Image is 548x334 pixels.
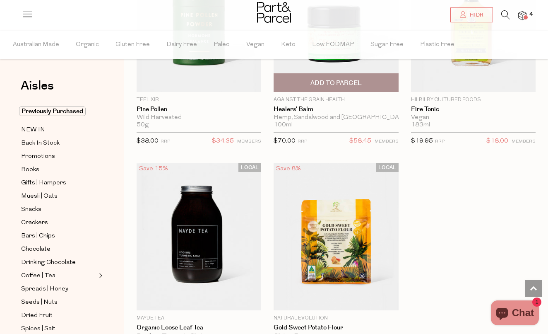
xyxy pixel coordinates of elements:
span: 4 [527,11,535,18]
span: 100ml [274,121,293,129]
span: Dried Fruit [21,311,53,321]
small: RRP [298,139,307,144]
span: Plastic Free [420,30,454,59]
span: 50g [137,121,149,129]
small: MEMBERS [512,139,536,144]
a: Snacks [21,204,96,215]
span: Organic [76,30,99,59]
div: Save 15% [137,163,171,174]
small: MEMBERS [237,139,261,144]
div: Vegan [411,114,536,121]
span: $19.95 [411,138,433,144]
span: Gifts | Hampers [21,178,66,188]
span: Promotions [21,152,55,162]
a: Organic Loose Leaf Tea [137,324,261,332]
span: Bars | Chips [21,231,55,241]
img: Organic Loose Leaf Tea [137,163,261,311]
span: Australian Made [13,30,59,59]
span: Add To Parcel [310,79,362,87]
span: Snacks [21,205,41,215]
span: $58.45 [349,136,371,147]
a: Healers' Balm [274,106,398,113]
div: Wild Harvested [137,114,261,121]
span: Drinking Chocolate [21,258,76,268]
img: Part&Parcel [257,2,291,23]
button: Add To Parcel [274,73,398,92]
span: Spreads | Honey [21,284,68,294]
p: Against the Grain Health [274,96,398,104]
small: RRP [435,139,445,144]
a: Gold Sweet Potato Flour [274,324,398,332]
span: Paleo [214,30,230,59]
span: Coffee | Tea [21,271,55,281]
inbox-online-store-chat: Shopify online store chat [488,300,541,327]
p: Mayde Tea [137,315,261,322]
span: 183ml [411,121,430,129]
button: Expand/Collapse Coffee | Tea [97,271,103,281]
span: Aisles [21,77,54,95]
span: NEW IN [21,125,45,135]
span: Low FODMAP [312,30,354,59]
a: Chocolate [21,244,96,254]
p: Natural Evolution [274,315,398,322]
span: LOCAL [238,163,261,172]
span: Crackers [21,218,48,228]
div: Save 8% [274,163,303,174]
a: Back In Stock [21,138,96,148]
a: Coffee | Tea [21,271,96,281]
span: Keto [281,30,296,59]
small: MEMBERS [375,139,399,144]
span: Dairy Free [166,30,197,59]
span: Chocolate [21,244,50,254]
img: Gold Sweet Potato Flour [274,163,398,311]
a: Books [21,165,96,175]
a: Spices | Salt [21,324,96,334]
div: Hemp, Sandalwood and [GEOGRAPHIC_DATA] [274,114,398,121]
a: Pine Pollen [137,106,261,113]
a: Fire Tonic [411,106,536,113]
a: Promotions [21,151,96,162]
p: Hilbilby Cultured Foods [411,96,536,104]
span: Spices | Salt [21,324,55,334]
small: RRP [161,139,170,144]
a: Aisles [21,80,54,100]
a: 4 [518,11,526,20]
a: Seeds | Nuts [21,297,96,307]
a: Dried Fruit [21,310,96,321]
span: Hi DR [468,12,483,19]
a: Previously Purchased [21,106,96,116]
a: Bars | Chips [21,231,96,241]
span: LOCAL [376,163,399,172]
span: Previously Purchased [19,106,86,116]
a: NEW IN [21,125,96,135]
span: $38.00 [137,138,159,144]
p: Teelixir [137,96,261,104]
span: $18.00 [486,136,508,147]
span: $34.35 [212,136,234,147]
a: Hi DR [450,7,493,22]
a: Crackers [21,218,96,228]
span: Muesli | Oats [21,191,58,201]
a: Drinking Chocolate [21,257,96,268]
span: Seeds | Nuts [21,298,58,307]
span: $70.00 [274,138,296,144]
a: Spreads | Honey [21,284,96,294]
span: Sugar Free [370,30,404,59]
a: Gifts | Hampers [21,178,96,188]
span: Back In Stock [21,138,60,148]
span: Vegan [246,30,264,59]
span: Gluten Free [115,30,150,59]
a: Muesli | Oats [21,191,96,201]
span: Books [21,165,39,175]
